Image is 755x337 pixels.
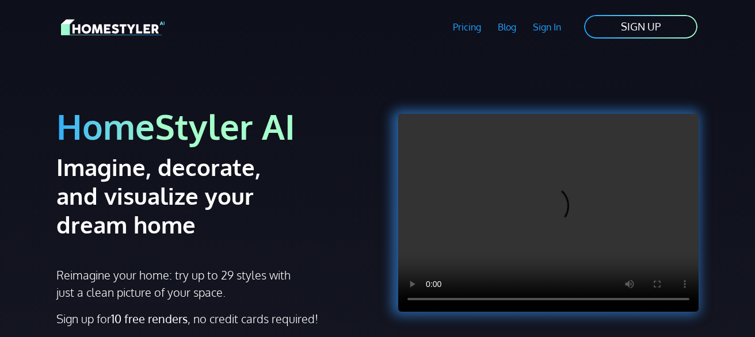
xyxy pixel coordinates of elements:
[111,311,188,326] strong: 10 free renders
[524,14,569,40] a: Sign In
[56,105,371,148] h1: HomeStyler AI
[56,266,292,301] p: Reimagine your home: try up to 29 styles with just a clean picture of your space.
[489,14,524,40] a: Blog
[56,310,371,327] p: Sign up for , no credit cards required!
[445,14,490,40] a: Pricing
[583,14,699,40] a: SIGN UP
[56,152,308,239] h2: Imagine, decorate, and visualize your dream home
[61,17,165,37] img: HomeStyler AI logo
